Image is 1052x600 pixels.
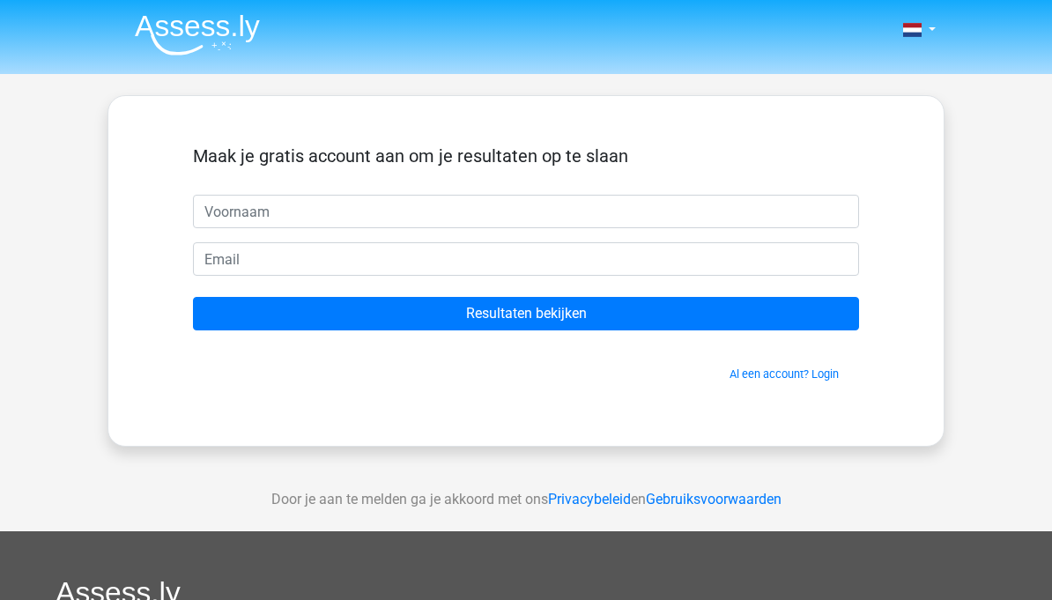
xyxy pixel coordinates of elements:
a: Privacybeleid [548,491,631,507]
input: Resultaten bekijken [193,297,859,330]
img: Assessly [135,14,260,56]
a: Gebruiksvoorwaarden [646,491,782,507]
input: Voornaam [193,195,859,228]
input: Email [193,242,859,276]
h5: Maak je gratis account aan om je resultaten op te slaan [193,145,859,167]
a: Al een account? Login [730,367,839,381]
